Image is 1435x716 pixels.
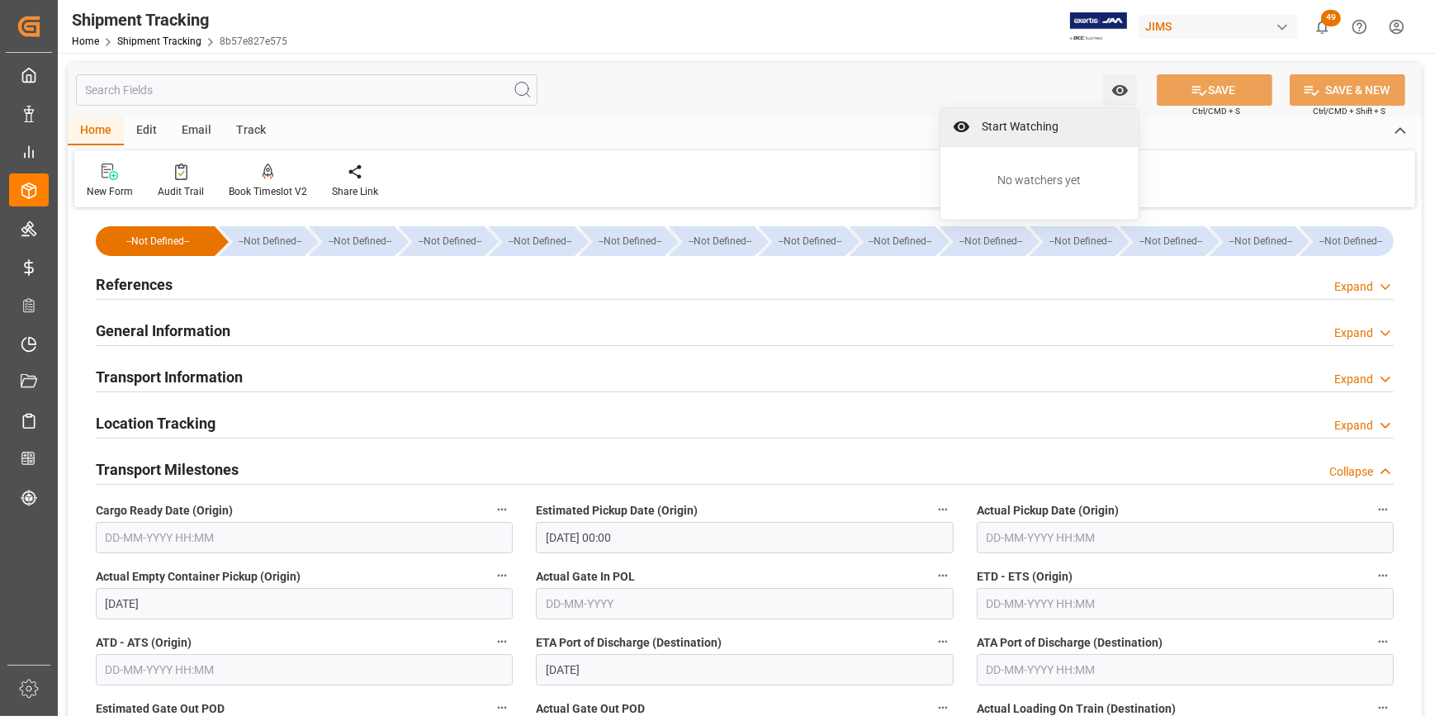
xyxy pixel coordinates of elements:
div: Track [224,117,278,145]
span: Actual Pickup Date (Origin) [977,502,1119,519]
div: --Not Defined-- [489,226,575,256]
input: DD-MM-YYYY HH:MM [977,588,1394,619]
a: Shipment Tracking [117,36,201,47]
div: --Not Defined-- [775,226,845,256]
span: Estimated Pickup Date (Origin) [536,502,698,519]
a: Home [72,36,99,47]
span: Actual Empty Container Pickup (Origin) [96,568,301,586]
button: Actual Pickup Date (Origin) [1372,499,1394,520]
span: ATA Port of Discharge (Destination) [977,634,1163,652]
div: --Not Defined-- [96,226,215,256]
button: close menu [1103,74,1137,106]
div: --Not Defined-- [1030,226,1115,256]
div: --Not Defined-- [1210,226,1295,256]
div: --Not Defined-- [759,226,845,256]
div: --Not Defined-- [112,226,203,256]
div: --Not Defined-- [1120,226,1205,256]
div: New Form [87,184,133,199]
span: Actual Gate In POL [536,568,635,586]
div: Share Link [332,184,378,199]
div: --Not Defined-- [399,226,485,256]
span: Ctrl/CMD + S [1192,105,1240,117]
div: --Not Defined-- [325,226,395,256]
button: SAVE [1157,74,1272,106]
div: Audit Trail [158,184,204,199]
h2: Transport Milestones [96,458,239,481]
div: Expand [1334,325,1373,342]
div: Expand [1334,371,1373,388]
div: --Not Defined-- [579,226,665,256]
input: DD-MM-YYYY HH:MM [977,654,1394,685]
div: --Not Defined-- [956,226,1025,256]
span: ATD - ATS (Origin) [96,634,192,652]
input: DD-MM-YYYY HH:MM [977,522,1394,553]
input: Search Fields [76,74,538,106]
img: Exertis%20JAM%20-%20Email%20Logo.jpg_1722504956.jpg [1070,12,1127,41]
div: --Not Defined-- [850,226,935,256]
span: 49 [1321,10,1341,26]
div: Expand [1334,417,1373,434]
input: DD-MM-YYYY HH:MM [536,522,953,553]
span: ETA Port of Discharge (Destination) [536,634,722,652]
div: No watchers yet [940,147,1139,214]
div: Home [68,117,124,145]
div: --Not Defined-- [1316,226,1385,256]
button: ATD - ATS (Origin) [491,631,513,652]
input: DD-MM-YYYY [536,654,953,685]
div: --Not Defined-- [1046,226,1115,256]
div: JIMS [1139,15,1297,39]
div: Edit [124,117,169,145]
h2: Transport Information [96,366,243,388]
button: Estimated Pickup Date (Origin) [932,499,954,520]
div: --Not Defined-- [685,226,755,256]
button: ETA Port of Discharge (Destination) [932,631,954,652]
button: Cargo Ready Date (Origin) [491,499,513,520]
h2: References [96,273,173,296]
div: --Not Defined-- [1226,226,1295,256]
div: --Not Defined-- [309,226,395,256]
div: --Not Defined-- [219,226,305,256]
button: ATA Port of Discharge (Destination) [1372,631,1394,652]
div: Expand [1334,278,1373,296]
div: --Not Defined-- [1136,226,1205,256]
span: Cargo Ready Date (Origin) [96,502,233,519]
div: Book Timeslot V2 [229,184,307,199]
button: show 49 new notifications [1304,8,1341,45]
div: --Not Defined-- [235,226,305,256]
div: Collapse [1329,463,1373,481]
span: ETD - ETS (Origin) [977,568,1073,586]
div: Email [169,117,224,145]
input: DD-MM-YYYY [96,588,513,619]
input: DD-MM-YYYY HH:MM [96,522,513,553]
button: JIMS [1139,11,1304,42]
h2: General Information [96,320,230,342]
input: DD-MM-YYYY [536,588,953,619]
button: Actual Gate In POL [932,565,954,586]
button: Help Center [1341,8,1378,45]
div: --Not Defined-- [669,226,755,256]
button: ETD - ETS (Origin) [1372,565,1394,586]
h2: Location Tracking [96,412,215,434]
button: Actual Empty Container Pickup (Origin) [491,565,513,586]
div: --Not Defined-- [1300,226,1394,256]
div: --Not Defined-- [505,226,575,256]
input: DD-MM-YYYY HH:MM [96,654,513,685]
span: Ctrl/CMD + Shift + S [1313,105,1385,117]
div: Shipment Tracking [72,7,287,32]
span: Start Watching [976,118,1126,135]
div: --Not Defined-- [940,226,1025,256]
div: --Not Defined-- [415,226,485,256]
div: --Not Defined-- [595,226,665,256]
button: SAVE & NEW [1290,74,1405,106]
div: --Not Defined-- [866,226,935,256]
